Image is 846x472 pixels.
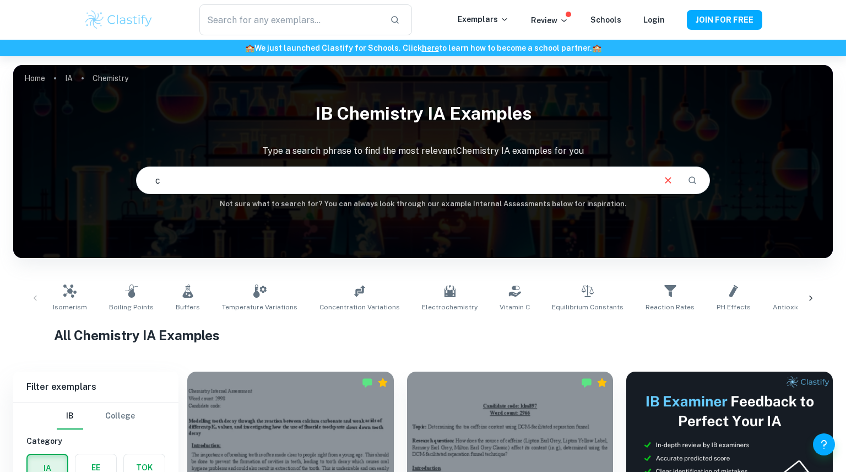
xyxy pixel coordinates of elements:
img: Clastify logo [84,9,154,31]
a: Home [24,71,45,86]
a: Login [643,15,665,24]
h6: Filter exemplars [13,372,178,403]
div: Premium [596,377,608,388]
span: Temperature Variations [222,302,297,312]
span: Vitamin C [500,302,530,312]
a: here [422,44,439,52]
div: Premium [377,377,388,388]
button: College [105,403,135,430]
button: Clear [658,170,679,191]
div: Filter type choice [57,403,135,430]
a: IA [65,71,73,86]
span: 🏫 [592,44,601,52]
span: Equilibrium Constants [552,302,623,312]
h6: We just launched Clastify for Schools. Click to learn how to become a school partner. [2,42,844,54]
img: Marked [581,377,592,388]
h1: All Chemistry IA Examples [54,325,791,345]
h6: Category [26,435,165,447]
p: Type a search phrase to find the most relevant Chemistry IA examples for you [13,144,833,158]
button: Help and Feedback [813,433,835,455]
img: Marked [362,377,373,388]
h1: IB Chemistry IA examples [13,96,833,131]
h6: Not sure what to search for? You can always look through our example Internal Assessments below f... [13,199,833,210]
span: Reaction Rates [646,302,695,312]
button: Search [683,171,702,190]
span: Concentration Variations [319,302,400,312]
p: Exemplars [458,13,509,25]
p: Review [531,14,568,26]
input: E.g. enthalpy of combustion, Winkler method, phosphate and temperature... [137,165,653,196]
span: Antioxidant Content [773,302,838,312]
span: Isomerism [53,302,87,312]
span: 🏫 [245,44,254,52]
button: JOIN FOR FREE [687,10,762,30]
button: IB [57,403,83,430]
span: Boiling Points [109,302,154,312]
a: Schools [590,15,621,24]
input: Search for any exemplars... [199,4,381,35]
span: pH Effects [717,302,751,312]
span: Electrochemistry [422,302,478,312]
p: Chemistry [93,72,128,84]
span: Buffers [176,302,200,312]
